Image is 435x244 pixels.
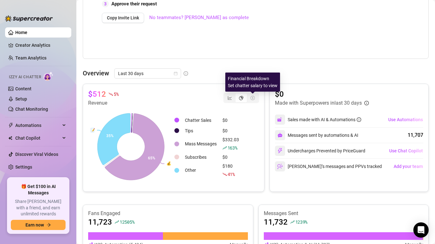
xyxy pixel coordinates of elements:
[228,145,237,151] span: 163 %
[394,164,423,169] span: Add your team
[413,222,429,238] div: Open Intercom Messenger
[102,0,109,7] div: 3
[222,127,239,134] div: $0
[295,219,308,225] span: 1239 %
[15,107,48,112] a: Chat Monitoring
[239,96,243,100] span: pie-chart
[225,73,280,92] div: Financial Breakdown Set chatter salary to view
[408,131,423,139] div: 11,707
[46,223,51,227] span: arrow-right
[90,128,95,132] text: 📝
[228,171,235,177] span: 41 %
[388,115,423,125] button: Use Automations
[15,164,32,170] a: Settings
[114,91,118,97] span: 5 %
[277,164,283,169] img: svg%3e
[277,148,283,154] img: svg%3e
[8,123,13,128] span: thunderbolt
[250,96,255,100] span: dollar-circle
[357,117,361,122] span: info-circle
[393,161,423,171] button: Add your team
[275,146,365,156] div: Undercharges Prevented by PriceGuard
[88,99,118,107] article: Revenue
[388,117,423,122] span: Use Automations
[15,96,27,101] a: Setup
[15,120,60,130] span: Automations
[11,220,66,230] button: Earn nowarrow-right
[277,133,283,138] img: svg%3e
[111,1,157,7] strong: Approve their request
[166,161,171,166] text: 💰
[222,163,239,178] div: $180
[288,116,361,123] div: Sales made with AI & Automations
[277,117,283,122] img: svg%3e
[44,72,53,81] img: AI Chatter
[102,13,144,23] button: Copy Invite Link
[15,40,66,50] a: Creator Analytics
[182,136,219,151] td: Mass Messages
[11,199,66,217] span: Share [PERSON_NAME] with a friend, and earn unlimited rewards
[15,152,58,157] a: Discover Viral Videos
[275,161,382,171] div: [PERSON_NAME]’s messages and PPVs tracked
[88,210,248,217] article: Fans Engaged
[222,146,227,150] span: rise
[223,93,259,103] div: segmented control
[174,72,178,75] span: calendar
[149,14,249,22] a: No teammates? [PERSON_NAME] as complete
[222,154,239,161] div: $0
[8,136,12,140] img: Chat Copilot
[264,210,424,217] article: Messages Sent
[107,15,139,20] span: Copy Invite Link
[88,89,106,99] article: $512
[109,92,113,96] span: fall
[222,172,227,177] span: fall
[364,101,369,105] span: info-circle
[15,86,32,91] a: Content
[222,136,239,151] div: $332.03
[182,115,219,125] td: Chatter Sales
[15,30,27,35] a: Home
[290,220,295,224] span: rise
[222,117,239,124] div: $0
[182,126,219,136] td: Tips
[115,220,119,224] span: rise
[275,99,362,107] article: Made with Superpowers in last 30 days
[120,219,134,225] span: 12505 %
[15,55,46,60] a: Team Analytics
[389,148,423,153] span: Use Chat Copilot
[118,69,177,78] span: Last 30 days
[9,74,41,80] span: Izzy AI Chatter
[264,217,288,227] article: 11,732
[184,71,188,76] span: info-circle
[275,130,358,140] div: Messages sent by automations & AI
[25,222,44,227] span: Earn now
[182,152,219,162] td: Subscribes
[275,89,369,99] article: $0
[228,96,232,100] span: line-chart
[389,146,423,156] button: Use Chat Copilot
[5,15,53,22] img: logo-BBDzfeDw.svg
[88,217,112,227] article: 11,723
[182,163,219,178] td: Other
[15,133,60,143] span: Chat Copilot
[11,184,66,196] span: 🎁 Get $100 in AI Messages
